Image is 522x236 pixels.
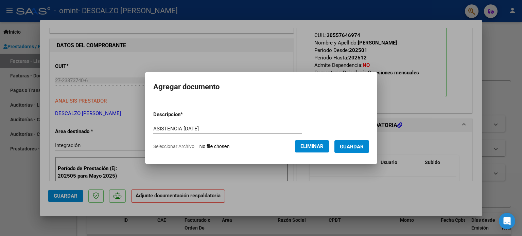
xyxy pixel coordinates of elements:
[334,140,369,153] button: Guardar
[340,144,364,150] span: Guardar
[300,143,324,149] span: Eliminar
[295,140,329,152] button: Eliminar
[153,144,194,149] span: Seleccionar Archivo
[499,213,515,229] div: Open Intercom Messenger
[153,80,369,93] h2: Agregar documento
[153,111,218,119] p: Descripcion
